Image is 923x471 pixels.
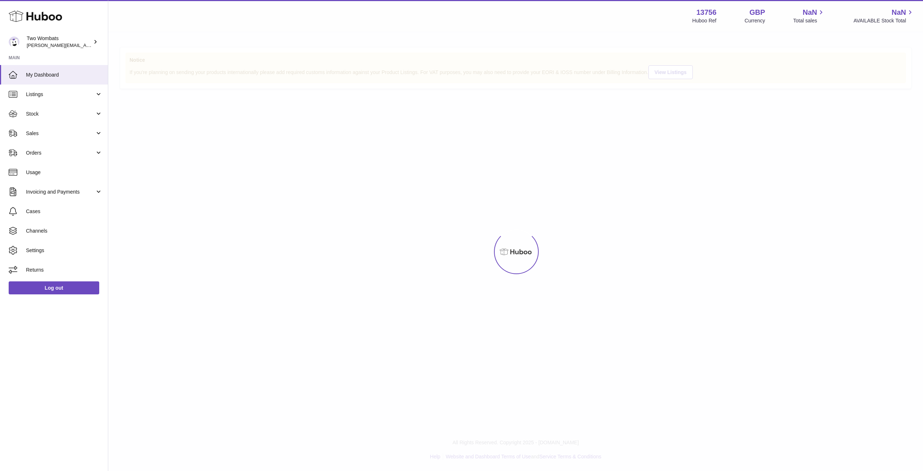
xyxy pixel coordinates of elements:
span: Channels [26,228,102,234]
strong: 13756 [696,8,717,17]
span: Settings [26,247,102,254]
span: Usage [26,169,102,176]
img: philip.carroll@twowombats.com [9,36,19,47]
div: Two Wombats [27,35,92,49]
div: Huboo Ref [692,17,717,24]
span: Orders [26,150,95,156]
span: [PERSON_NAME][EMAIL_ADDRESS][PERSON_NAME][DOMAIN_NAME] [27,42,183,48]
span: NaN [892,8,906,17]
span: My Dashboard [26,72,102,78]
a: NaN Total sales [793,8,825,24]
strong: GBP [749,8,765,17]
div: Currency [745,17,765,24]
span: Returns [26,267,102,273]
span: Stock [26,111,95,117]
span: Total sales [793,17,825,24]
span: NaN [802,8,817,17]
span: Invoicing and Payments [26,189,95,195]
span: AVAILABLE Stock Total [853,17,914,24]
span: Cases [26,208,102,215]
a: Log out [9,281,99,294]
a: NaN AVAILABLE Stock Total [853,8,914,24]
span: Sales [26,130,95,137]
span: Listings [26,91,95,98]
